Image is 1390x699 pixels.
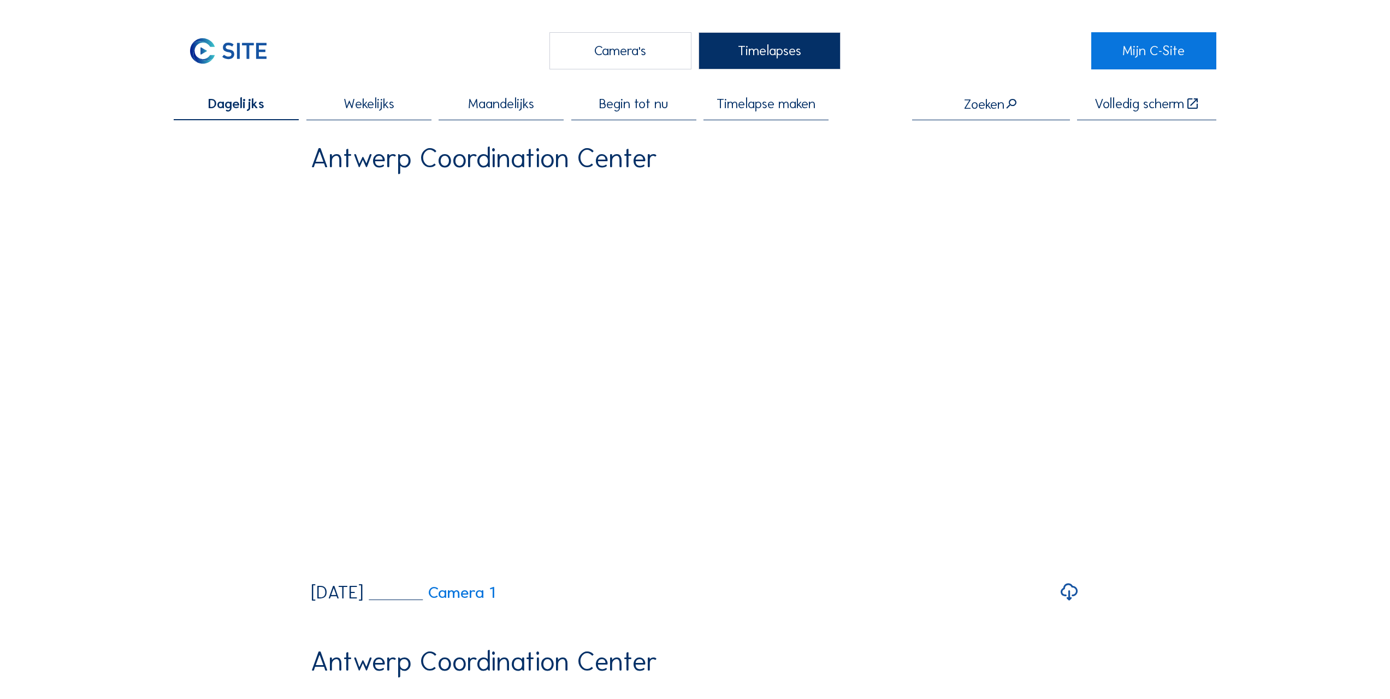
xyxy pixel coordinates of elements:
[174,32,283,69] img: C-SITE Logo
[369,585,495,601] a: Camera 1
[174,32,299,69] a: C-SITE Logo
[599,97,668,111] span: Begin tot nu
[468,97,534,111] span: Maandelijks
[699,32,841,69] div: Timelapses
[344,97,394,111] span: Wekelijks
[311,584,363,601] div: [DATE]
[311,145,658,172] div: Antwerp Coordination Center
[1091,32,1216,69] a: Mijn C-Site
[311,185,1079,569] video: Your browser does not support the video tag.
[208,97,264,111] span: Dagelijks
[1095,97,1184,111] div: Volledig scherm
[311,648,658,675] div: Antwerp Coordination Center
[717,97,815,111] span: Timelapse maken
[549,32,691,69] div: Camera's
